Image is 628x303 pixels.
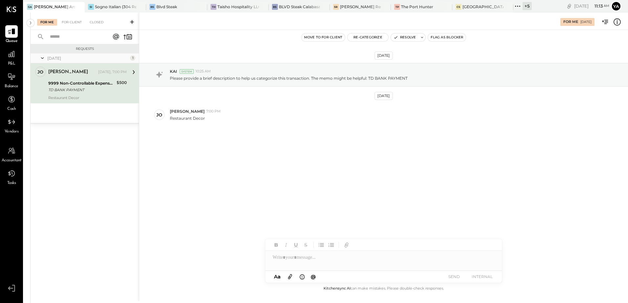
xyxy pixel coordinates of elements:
[566,3,572,10] div: copy link
[0,167,23,186] a: Tasks
[428,33,466,41] button: Flag as Blocker
[272,241,280,249] button: Bold
[272,4,278,10] div: BS
[34,4,75,10] div: [PERSON_NAME] Arso
[48,87,115,93] div: TD BANK PAYMENT
[317,241,325,249] button: Unordered List
[5,84,18,90] span: Balance
[7,106,16,112] span: Cash
[309,273,318,281] button: @
[462,4,504,10] div: [GEOGRAPHIC_DATA][PERSON_NAME]
[217,4,258,10] div: Taisho Hospitality LLC
[523,2,532,10] div: + 5
[86,19,107,26] div: Closed
[6,38,18,44] span: Queue
[48,80,115,87] div: 9999 Non-Controllable Expenses:Other Income and Expenses:To Be Classified P&L
[37,19,57,26] div: For Me
[211,4,216,10] div: TH
[0,145,23,164] a: Accountant
[0,71,23,90] a: Balance
[311,273,316,280] span: @
[456,4,461,10] div: CS
[302,33,345,41] button: Move to for client
[391,33,418,41] button: Resolve
[401,4,433,10] div: The Port Hunter
[469,272,495,281] button: INTERNAL
[278,273,280,280] span: a
[27,4,33,10] div: GA
[441,272,467,281] button: SEND
[340,4,381,10] div: [PERSON_NAME] Restaurant & Deli
[0,116,23,135] a: Vendors
[48,69,88,75] div: [PERSON_NAME]
[333,4,339,10] div: SR
[282,241,290,249] button: Italic
[95,4,136,10] div: Sogno Italian (304 Restaurant)
[272,273,282,280] button: Aa
[374,92,393,100] div: [DATE]
[342,241,351,249] button: Add URL
[156,112,162,118] div: jo
[580,20,592,24] div: [DATE]
[170,115,205,121] p: Restaurant Decor
[0,25,23,44] a: Queue
[8,61,15,67] span: P&L
[292,241,300,249] button: Underline
[170,109,205,114] span: [PERSON_NAME]
[34,47,136,51] div: Requests
[302,241,310,249] button: Strikethrough
[374,51,393,60] div: [DATE]
[130,55,135,61] div: 1
[195,69,211,74] span: 10:25 AM
[88,4,94,10] div: SI
[206,109,221,114] span: 7:00 PM
[117,79,127,86] div: $500
[58,19,85,26] div: For Client
[7,180,16,186] span: Tasks
[48,95,127,100] div: Restaurant Decor
[0,93,23,112] a: Cash
[170,75,408,81] p: Please provide a brief description to help us categorize this transaction. The memo might be help...
[327,241,335,249] button: Ordered List
[170,69,177,74] span: KAI
[2,158,22,164] span: Accountant
[37,69,43,75] div: jo
[574,3,609,9] div: [DATE]
[156,4,177,10] div: Blvd Steak
[149,4,155,10] div: BS
[0,48,23,67] a: P&L
[563,19,578,25] div: For Me
[394,4,400,10] div: TP
[279,4,320,10] div: BLVD Steak Calabasas
[348,33,388,41] button: Re-Categorize
[180,69,194,74] div: System
[611,1,621,11] button: Ya
[5,129,19,135] span: Vendors
[98,70,127,75] div: [DATE], 7:00 PM
[47,55,128,61] div: [DATE]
